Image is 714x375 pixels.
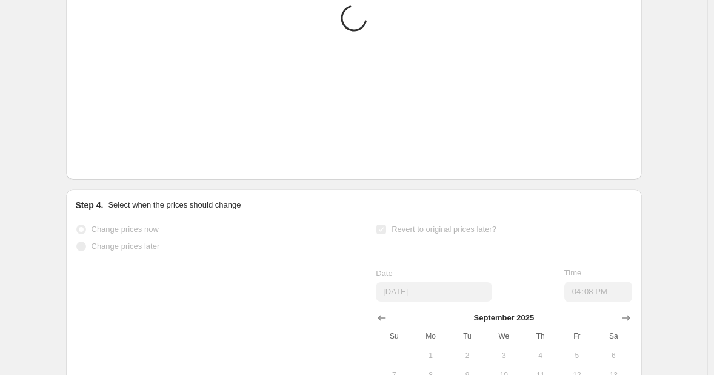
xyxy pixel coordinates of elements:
[128,50,173,59] span: Placeholder
[161,64,189,76] strike: 65.61 ₪
[522,326,558,346] th: Thursday
[76,199,104,211] h2: Step 4.
[161,120,189,132] strike: 65.61 ₪
[449,326,485,346] th: Tuesday
[559,346,595,365] button: Friday September 5 2025
[418,331,444,341] span: Mo
[376,269,392,278] span: Date
[373,309,390,326] button: Show previous month, August 2025
[559,326,595,346] th: Friday
[458,64,485,76] strike: 59.05 ₪
[449,346,485,365] button: Tuesday September 2 2025
[564,331,590,341] span: Fr
[413,346,449,365] button: Monday September 1 2025
[128,120,156,132] div: 59.05 ₪
[595,346,632,365] button: Saturday September 6 2025
[527,351,553,360] span: 4
[522,346,558,365] button: Thursday September 4 2025
[458,8,485,21] strike: 59.05 ₪
[425,120,453,132] div: 53.15 ₪
[128,8,156,21] div: 59.05 ₪
[418,351,444,360] span: 1
[376,326,412,346] th: Sunday
[485,346,522,365] button: Wednesday September 3 2025
[600,331,627,341] span: Sa
[458,120,485,132] strike: 59.05 ₪
[564,282,632,302] input: 12:00
[454,351,481,360] span: 2
[595,326,632,346] th: Saturday
[490,351,517,360] span: 3
[76,153,109,170] nav: Pagination
[564,268,581,277] span: Time
[618,309,635,326] button: Show next month, October 2025
[485,326,522,346] th: Wednesday
[92,225,159,234] span: Change prices now
[527,331,553,341] span: Th
[92,242,160,251] span: Change prices later
[392,225,496,234] span: Revert to original prices later?
[128,106,173,115] span: Placeholder
[108,199,241,211] p: Select when the prices should change
[564,351,590,360] span: 5
[425,8,453,21] div: 53.15 ₪
[425,106,470,115] span: Placeholder
[92,153,109,170] button: Next
[454,331,481,341] span: Tu
[425,64,453,76] div: 53.15 ₪
[161,8,189,21] strike: 65.61 ₪
[600,351,627,360] span: 6
[490,331,517,341] span: We
[425,50,470,59] span: Placeholder
[128,64,156,76] div: 59.05 ₪
[376,282,492,302] input: 8/8/2025
[381,331,407,341] span: Su
[413,326,449,346] th: Monday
